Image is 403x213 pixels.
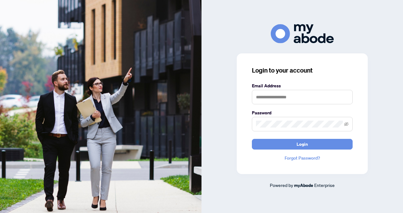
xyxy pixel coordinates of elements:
button: Login [252,139,353,150]
img: ma-logo [271,24,334,43]
span: Powered by [270,182,293,188]
h3: Login to your account [252,66,353,75]
a: myAbode [294,182,313,189]
a: Forgot Password? [252,155,353,161]
label: Email Address [252,82,353,89]
span: Login [297,139,308,149]
span: eye-invisible [344,122,349,126]
span: Enterprise [314,182,335,188]
label: Password [252,109,353,116]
